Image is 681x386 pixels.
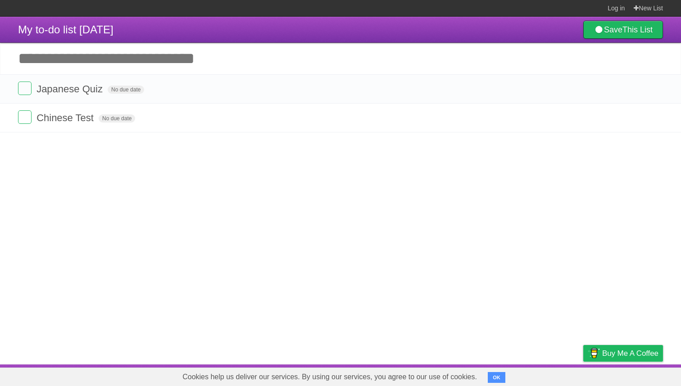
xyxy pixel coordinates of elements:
[622,25,653,34] b: This List
[606,367,663,384] a: Suggest a feature
[488,372,505,383] button: OK
[18,23,113,36] span: My to-do list [DATE]
[583,345,663,362] a: Buy me a coffee
[602,345,658,361] span: Buy me a coffee
[588,345,600,361] img: Buy me a coffee
[18,110,32,124] label: Done
[493,367,530,384] a: Developers
[173,368,486,386] span: Cookies help us deliver our services. By using our services, you agree to our use of cookies.
[583,21,663,39] a: SaveThis List
[541,367,561,384] a: Terms
[99,114,135,123] span: No due date
[108,86,144,94] span: No due date
[463,367,482,384] a: About
[36,83,105,95] span: Japanese Quiz
[572,367,595,384] a: Privacy
[18,82,32,95] label: Done
[36,112,96,123] span: Chinese Test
